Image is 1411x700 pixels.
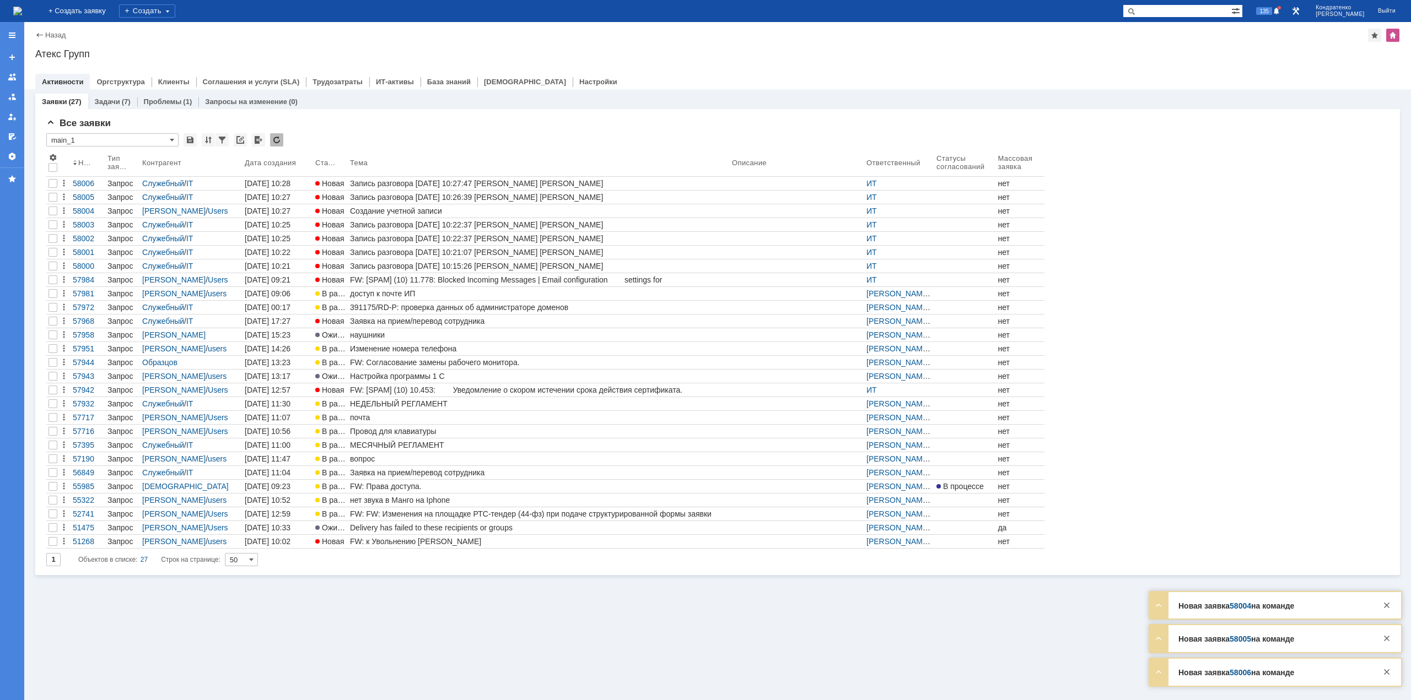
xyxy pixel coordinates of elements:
[313,218,348,231] a: Новая
[144,97,182,106] a: Проблемы
[348,342,730,355] a: Изменение номера телефона
[348,287,730,300] a: доступ к почте ИП
[186,220,193,229] a: IT
[313,232,348,245] a: Новая
[348,232,730,245] a: Запись разговора [DATE] 10:22:37 [PERSON_NAME] [PERSON_NAME]
[71,232,105,245] a: 58002
[315,386,344,394] span: Новая
[350,303,728,312] div: 391175/RD-P: проверка данных об администраторе доменов
[186,317,193,325] a: IT
[105,314,140,328] a: Запрос на обслуживание
[995,370,1044,383] a: нет
[73,220,103,229] div: 58003
[245,207,290,215] div: [DATE] 10:27
[315,220,344,229] span: Новая
[243,328,313,341] a: [DATE] 15:23
[995,259,1044,273] a: нет
[243,273,313,286] a: [DATE] 09:21
[350,358,728,367] div: FW: Согласование замены рабочего монитора.
[427,78,471,86] a: База знаний
[245,344,290,353] div: [DATE] 14:26
[313,314,348,328] a: Новая
[376,78,414,86] a: ИТ-активы
[71,218,105,231] a: 58003
[158,78,190,86] a: Клиенты
[71,246,105,259] a: 58001
[315,330,424,339] span: Ожидает ответа контрагента
[350,193,728,202] div: Запись разговора [DATE] 10:26:39 [PERSON_NAME] [PERSON_NAME]
[71,177,105,190] a: 58006
[107,248,138,257] div: Запрос на обслуживание
[208,372,227,381] a: users
[348,273,730,286] a: FW: [SPAM] (10) 11.778: Blocked Incoming Messages | Email configuration settings for [EMAIL_ADDRE...
[142,372,206,381] a: [PERSON_NAME]
[315,344,354,353] span: В работе
[142,303,184,312] a: Служебный
[107,193,138,202] div: Запрос на обслуживание
[998,344,1042,353] div: нет
[71,259,105,273] a: 58000
[42,97,67,106] a: Заявки
[315,207,344,215] span: Новая
[245,193,290,202] div: [DATE] 10:27
[107,303,138,312] div: Запрос на обслуживание
[350,248,728,257] div: Запись разговора [DATE] 10:21:07 [PERSON_NAME] [PERSON_NAME]
[107,262,138,270] div: Запрос на обслуживание
[73,289,103,298] div: 57981
[866,386,877,394] a: ИТ
[866,179,877,188] a: ИТ
[142,289,206,298] a: [PERSON_NAME]
[313,246,348,259] a: Новая
[245,317,290,325] div: [DATE] 17:27
[350,159,368,167] div: Тема
[234,133,247,146] div: Скопировать ссылку на список
[73,262,103,270] div: 58000
[1368,29,1381,42] div: Добавить в избранное
[71,314,105,328] a: 57968
[105,151,140,177] th: Тип заявки
[995,232,1044,245] a: нет
[998,330,1042,339] div: нет
[142,399,184,408] a: Служебный
[313,204,348,218] a: Новая
[313,287,348,300] a: В работе
[245,303,290,312] div: [DATE] 00:17
[73,248,103,257] div: 58001
[186,399,193,408] a: IT
[348,370,730,383] a: Настройка программы 1 С
[243,177,313,190] a: [DATE] 10:28
[995,218,1044,231] a: нет
[998,234,1042,243] div: нет
[998,248,1042,257] div: нет
[73,330,103,339] div: 57958
[142,317,184,325] a: Служебный
[245,289,290,298] div: [DATE] 09:06
[243,383,313,397] a: [DATE] 12:57
[245,386,290,394] div: [DATE] 12:57
[71,356,105,369] a: 57944
[3,108,21,126] a: Мои заявки
[866,248,877,257] a: ИТ
[350,330,728,339] div: наушники
[1289,4,1302,18] a: Перейти в интерфейс администратора
[105,356,140,369] a: Запрос на обслуживание
[107,344,138,353] div: Запрос на обслуживание
[3,148,21,165] a: Настройки
[105,232,140,245] a: Запрос на обслуживание
[105,301,140,314] a: Запрос на обслуживание
[998,358,1042,367] div: нет
[350,372,728,381] div: Настройка программы 1 С
[142,248,184,257] a: Служебный
[313,151,348,177] th: Статус
[866,303,930,312] a: [PERSON_NAME]
[243,259,313,273] a: [DATE] 10:21
[13,7,22,15] a: Перейти на домашнюю страницу
[313,370,348,383] a: Ожидает ответа контрагента
[208,275,228,284] a: Users
[186,234,193,243] a: IT
[107,358,138,367] div: Запрос на обслуживание
[73,372,103,381] div: 57943
[866,220,877,229] a: ИТ
[315,399,354,408] span: В работе
[995,314,1044,328] a: нет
